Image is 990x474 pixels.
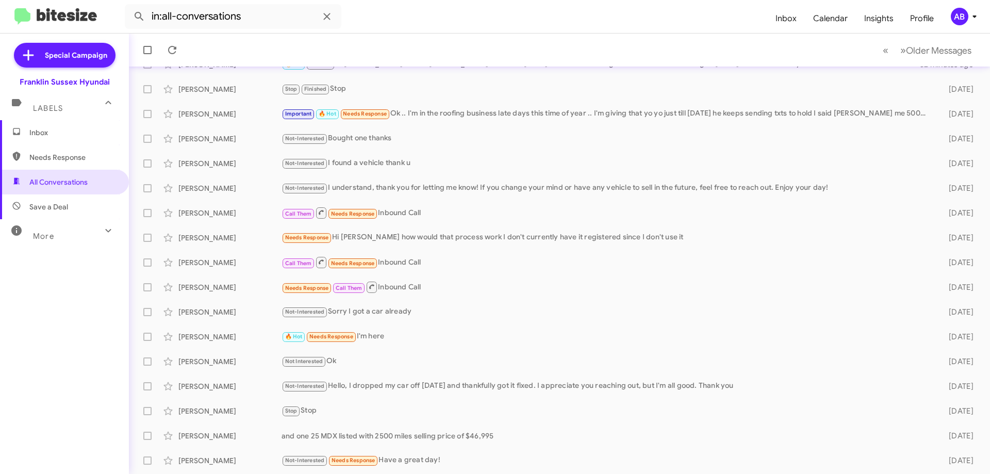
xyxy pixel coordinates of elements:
span: Save a Deal [29,202,68,212]
div: [PERSON_NAME] [178,455,282,466]
span: Labels [33,104,63,113]
span: More [33,232,54,241]
div: Stop [282,83,932,95]
a: Special Campaign [14,43,115,68]
div: [PERSON_NAME] [178,158,282,169]
span: Call Them [336,285,362,291]
button: Previous [877,40,895,61]
div: [PERSON_NAME] [178,134,282,144]
div: Stop [282,405,932,417]
div: [PERSON_NAME] [178,282,282,292]
div: [PERSON_NAME] [178,356,282,367]
div: Hi [PERSON_NAME] how would that process work I don't currently have it registered since I don't u... [282,232,932,243]
span: Needs Response [309,333,353,340]
span: All Conversations [29,177,88,187]
div: I understand, thank you for letting me know! If you change your mind or have any vehicle to sell ... [282,182,932,194]
input: Search [125,4,341,29]
span: Needs Response [285,234,329,241]
span: Needs Response [331,210,375,217]
a: Profile [902,4,942,34]
div: [DATE] [932,431,982,441]
div: [DATE] [932,406,982,416]
span: Not-Interested [285,457,325,464]
div: Ok [282,355,932,367]
span: Needs Response [285,285,329,291]
div: [PERSON_NAME] [178,84,282,94]
div: Inbound Call [282,256,932,269]
button: AB [942,8,979,25]
div: Inbound Call [282,206,932,219]
span: Call Them [285,210,312,217]
div: [PERSON_NAME] [178,381,282,391]
div: I'm here [282,331,932,342]
div: Bought one thanks [282,133,932,144]
div: [PERSON_NAME] [178,406,282,416]
span: Important [285,110,312,117]
div: Hello, I dropped my car off [DATE] and thankfully got it fixed. I appreciate you reaching out, bu... [282,380,932,392]
div: [DATE] [932,134,982,144]
span: Not-Interested [285,308,325,315]
span: Older Messages [906,45,971,56]
div: [DATE] [932,158,982,169]
div: Have a great day! [282,454,932,466]
div: [DATE] [932,208,982,218]
span: Needs Response [29,152,117,162]
div: [DATE] [932,84,982,94]
nav: Page navigation example [877,40,978,61]
div: [PERSON_NAME] [178,109,282,119]
span: Needs Response [343,110,387,117]
div: [PERSON_NAME] [178,307,282,317]
div: AB [951,8,968,25]
div: [DATE] [932,381,982,391]
span: Needs Response [332,457,375,464]
div: [PERSON_NAME] [178,257,282,268]
div: [DATE] [932,455,982,466]
span: Call Them [285,260,312,267]
span: Needs Response [331,260,375,267]
div: Franklin Sussex Hyundai [20,77,110,87]
span: Not-Interested [285,185,325,191]
div: [DATE] [932,282,982,292]
a: Insights [856,4,902,34]
div: [DATE] [932,356,982,367]
span: Not Interested [285,358,323,365]
span: Inbox [29,127,117,138]
span: Not-Interested [285,135,325,142]
div: and one 25 MDX listed with 2500 miles selling price of $46,995 [282,431,932,441]
span: Not-Interested [285,383,325,389]
button: Next [894,40,978,61]
span: » [900,44,906,57]
div: [PERSON_NAME] [178,208,282,218]
span: Stop [285,86,298,92]
div: I found a vehicle thank u [282,157,932,169]
span: 🔥 Hot [285,333,303,340]
div: [DATE] [932,233,982,243]
div: [PERSON_NAME] [178,431,282,441]
div: [DATE] [932,257,982,268]
div: [DATE] [932,332,982,342]
a: Inbox [767,4,805,34]
div: Inbound Call [282,281,932,293]
div: [PERSON_NAME] [178,183,282,193]
div: Sorry I got a car already [282,306,932,318]
div: [DATE] [932,307,982,317]
div: Ok .. I'm in the roofing business late days this time of year .. I'm giving that yo yo just till ... [282,108,932,120]
span: Not-Interested [285,160,325,167]
span: « [883,44,888,57]
div: [PERSON_NAME] [178,233,282,243]
a: Calendar [805,4,856,34]
span: Finished [304,86,327,92]
span: Special Campaign [45,50,107,60]
span: Stop [285,407,298,414]
div: [PERSON_NAME] [178,332,282,342]
div: [DATE] [932,183,982,193]
div: [DATE] [932,109,982,119]
span: 🔥 Hot [319,110,336,117]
